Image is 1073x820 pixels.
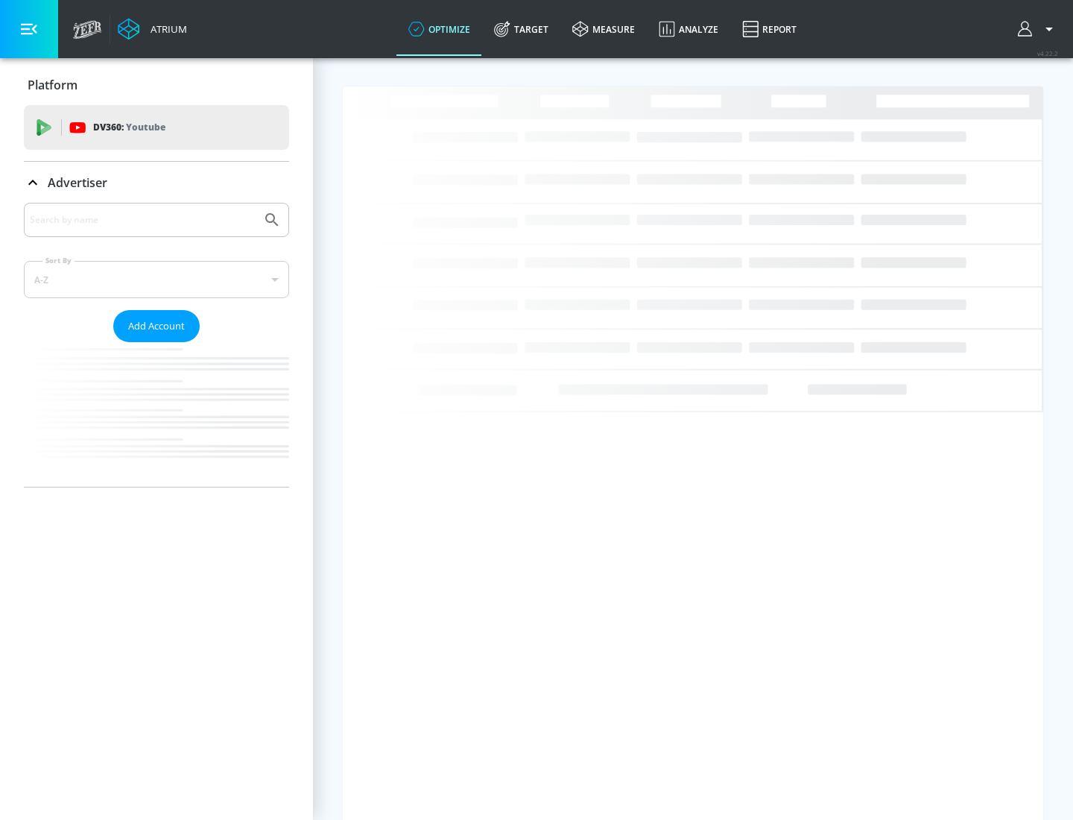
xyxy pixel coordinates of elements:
[730,2,808,56] a: Report
[560,2,647,56] a: measure
[128,318,185,335] span: Add Account
[48,174,107,191] p: Advertiser
[24,162,289,204] div: Advertiser
[24,203,289,487] div: Advertiser
[647,2,730,56] a: Analyze
[24,105,289,150] div: DV360: Youtube
[396,2,482,56] a: optimize
[145,22,187,36] div: Atrium
[93,119,165,136] p: DV360:
[482,2,560,56] a: Target
[113,310,200,342] button: Add Account
[118,18,187,40] a: Atrium
[24,261,289,298] div: A-Z
[24,342,289,487] nav: list of Advertiser
[126,119,165,135] p: Youtube
[1037,49,1058,57] span: v 4.22.2
[30,210,256,230] input: Search by name
[24,64,289,106] div: Platform
[28,77,77,93] p: Platform
[42,256,75,265] label: Sort By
